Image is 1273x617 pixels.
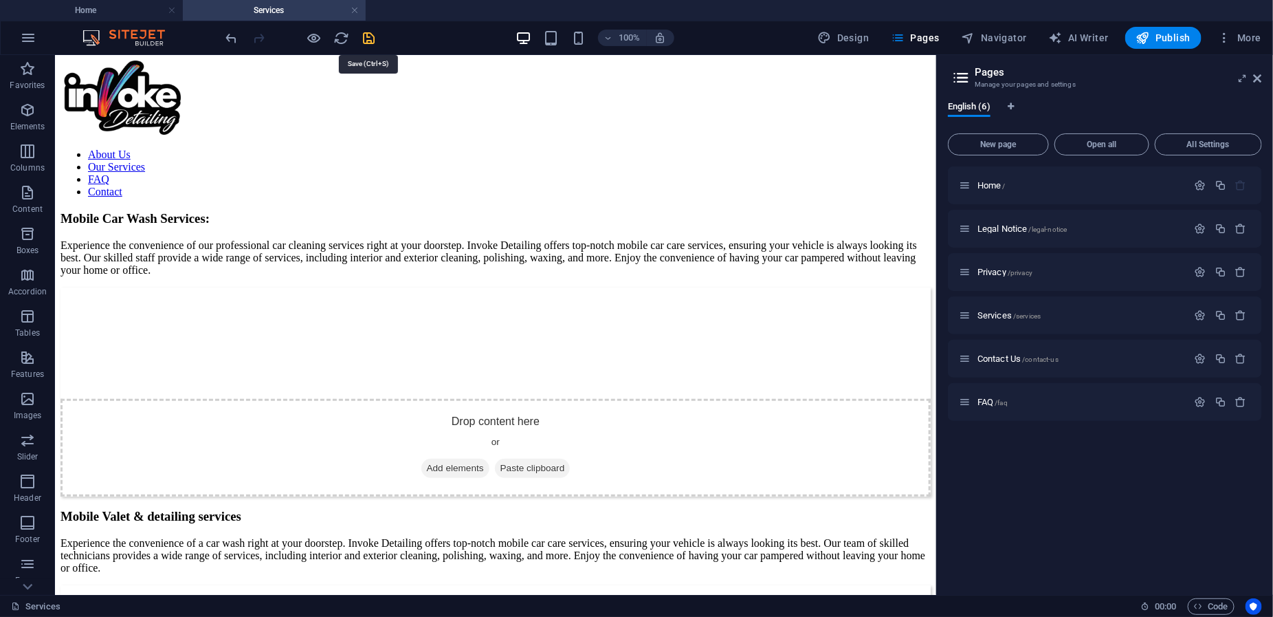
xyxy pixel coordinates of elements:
[1023,356,1059,363] span: /contact-us
[1195,396,1206,408] div: Settings
[8,286,47,297] p: Accordion
[1195,310,1206,321] div: Settings
[1213,27,1267,49] button: More
[1049,31,1109,45] span: AI Writer
[306,30,322,46] button: Click here to leave preview mode and continue editing
[1215,266,1226,278] div: Duplicate
[1140,598,1177,615] h6: Session time
[1235,180,1247,191] div: The startpage cannot be deleted
[973,398,1188,407] div: FAQ/faq
[16,245,39,256] p: Boxes
[366,404,434,423] span: Add elements
[1246,598,1262,615] button: Usercentrics
[973,181,1188,190] div: Home/
[1235,223,1247,235] div: Remove
[223,30,240,46] button: undo
[956,27,1032,49] button: Navigator
[17,451,38,462] p: Slider
[1195,266,1206,278] div: Settings
[954,140,1043,149] span: New page
[977,397,1008,407] span: Click to open page
[619,30,641,46] h6: 100%
[14,492,41,504] p: Header
[1013,312,1041,320] span: /services
[14,410,42,421] p: Images
[15,534,40,545] p: Footer
[1215,223,1226,235] div: Duplicate
[1215,180,1226,191] div: Duplicate
[948,102,1262,128] div: Language Tabs
[1218,31,1261,45] span: More
[977,354,1059,364] span: Click to open page
[1164,601,1166,611] span: :
[598,30,647,46] button: 100%
[948,133,1049,155] button: New page
[1235,266,1247,278] div: Remove
[1155,133,1262,155] button: All Settings
[975,66,1262,78] h2: Pages
[1008,269,1032,277] span: /privacy
[10,121,45,132] p: Elements
[10,80,45,91] p: Favorites
[1125,27,1202,49] button: Publish
[885,27,944,49] button: Pages
[973,311,1188,320] div: Services/services
[995,399,1008,407] span: /faq
[973,224,1188,233] div: Legal Notice/legal-notice
[10,162,45,173] p: Columns
[812,27,875,49] div: Design (Ctrl+Alt+Y)
[1136,31,1191,45] span: Publish
[79,30,182,46] img: Editor Logo
[1054,133,1149,155] button: Open all
[977,267,1032,277] span: Privacy
[333,30,350,46] button: reload
[1195,180,1206,191] div: Settings
[5,344,876,442] div: Drop content here
[1188,598,1235,615] button: Code
[1003,182,1006,190] span: /
[224,30,240,46] i: Undo: Edit headline (Ctrl+Z)
[977,224,1067,234] span: Click to open page
[1155,598,1176,615] span: 00 00
[654,32,667,44] i: On resize automatically adjust zoom level to fit chosen device.
[962,31,1027,45] span: Navigator
[818,31,870,45] span: Design
[15,575,40,586] p: Forms
[334,30,350,46] i: Reload page
[1195,353,1206,365] div: Settings
[1235,310,1247,321] div: Remove
[977,310,1041,321] span: Services
[12,204,43,215] p: Content
[948,98,990,118] span: English (6)
[1061,140,1143,149] span: Open all
[183,3,366,18] h4: Services
[1215,353,1226,365] div: Duplicate
[1215,310,1226,321] div: Duplicate
[973,354,1188,363] div: Contact Us/contact-us
[891,31,939,45] span: Pages
[1195,223,1206,235] div: Settings
[440,404,516,423] span: Paste clipboard
[1235,353,1247,365] div: Remove
[1235,396,1247,408] div: Remove
[1161,140,1256,149] span: All Settings
[11,598,60,615] a: Click to cancel selection. Double-click to open Pages
[975,78,1235,91] h3: Manage your pages and settings
[1215,396,1226,408] div: Duplicate
[812,27,875,49] button: Design
[15,327,40,338] p: Tables
[1043,27,1114,49] button: AI Writer
[11,369,44,380] p: Features
[977,180,1006,191] span: Click to open page
[1194,598,1228,615] span: Code
[973,268,1188,277] div: Privacy/privacy
[1029,226,1067,233] span: /legal-notice
[361,30,377,46] button: save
